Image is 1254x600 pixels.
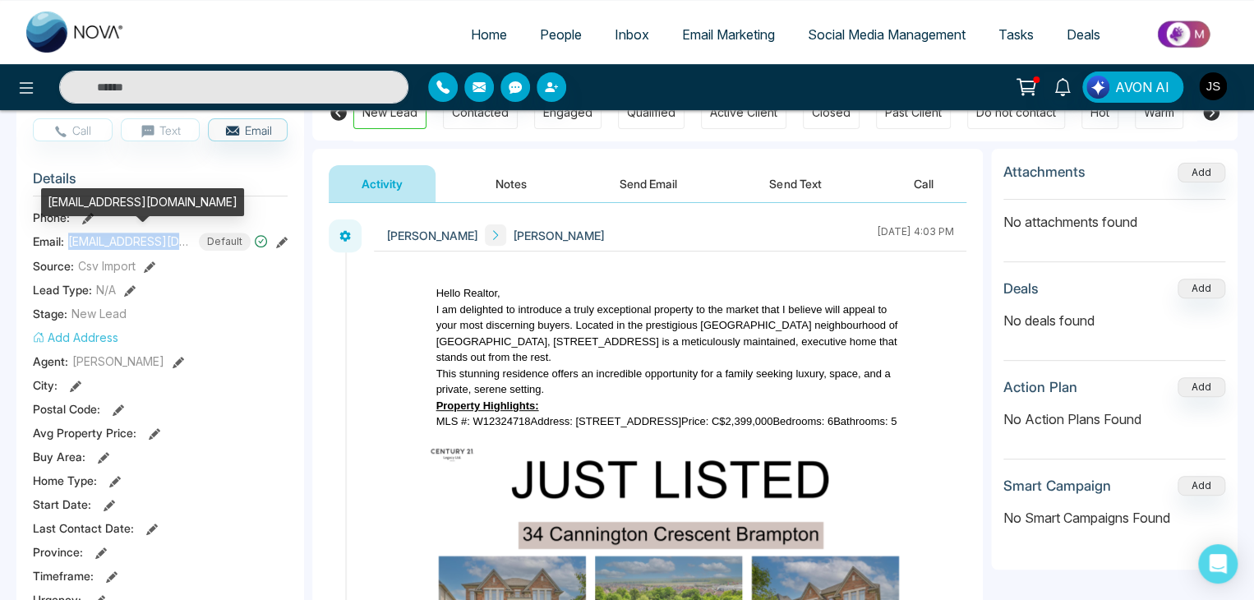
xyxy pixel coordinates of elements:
span: Agent: [33,353,68,370]
h3: Details [33,170,288,196]
span: Email Marketing [682,26,775,43]
div: Hot [1090,104,1109,121]
div: [DATE] 4:03 PM [877,224,954,246]
div: [EMAIL_ADDRESS][DOMAIN_NAME] [41,188,244,216]
span: Last Contact Date : [33,519,134,537]
span: Home [471,26,507,43]
span: Csv Import [78,257,136,275]
span: Tasks [998,26,1034,43]
span: Deals [1067,26,1100,43]
div: Engaged [543,104,592,121]
img: User Avatar [1199,72,1227,100]
h3: Smart Campaign [1003,478,1111,494]
span: Default [199,233,251,251]
div: Open Intercom Messenger [1198,544,1238,584]
button: AVON AI [1082,72,1183,103]
a: Deals [1050,19,1117,50]
span: Source: [33,257,74,275]
p: No Smart Campaigns Found [1003,508,1225,528]
span: Home Type : [33,472,97,489]
button: Send Email [587,165,710,202]
button: Add Address [33,329,118,346]
span: New Lead [71,305,127,322]
button: Text [121,118,201,141]
span: N/A [96,281,116,298]
span: People [540,26,582,43]
p: No attachments found [1003,200,1225,232]
div: New Lead [362,104,417,121]
button: Add [1178,279,1225,298]
h3: Attachments [1003,164,1086,180]
span: Add [1178,164,1225,178]
span: Postal Code : [33,400,100,418]
span: Timeframe : [33,567,94,584]
span: Avg Property Price : [33,424,136,441]
img: Nova CRM Logo [26,12,125,53]
img: Lead Flow [1086,76,1109,99]
span: [EMAIL_ADDRESS][DOMAIN_NAME] [68,233,191,250]
a: Social Media Management [791,19,982,50]
h3: Action Plan [1003,379,1077,395]
div: Warm [1144,104,1174,121]
p: No deals found [1003,311,1225,330]
div: Contacted [452,104,509,121]
span: Email: [33,233,64,250]
button: Call [881,165,966,202]
span: City : [33,376,58,394]
span: AVON AI [1115,77,1169,97]
img: Market-place.gif [1125,16,1244,53]
button: Email [208,118,288,141]
span: Province : [33,543,83,561]
div: Do not contact [976,104,1056,121]
span: Buy Area : [33,448,85,465]
p: No Action Plans Found [1003,409,1225,429]
div: Past Client [885,104,942,121]
a: Email Marketing [666,19,791,50]
span: Phone: [33,209,70,226]
a: Inbox [598,19,666,50]
button: Call [33,118,113,141]
span: [PERSON_NAME] [386,227,478,244]
span: Lead Type: [33,281,92,298]
button: Send Text [736,165,854,202]
div: Closed [812,104,851,121]
div: Active Client [710,104,777,121]
span: [PERSON_NAME] [513,227,605,244]
span: Stage: [33,305,67,322]
a: Home [454,19,523,50]
button: Activity [329,165,436,202]
a: People [523,19,598,50]
a: Tasks [982,19,1050,50]
button: Notes [463,165,560,202]
span: Start Date : [33,496,91,513]
span: Social Media Management [808,26,966,43]
button: Add [1178,163,1225,182]
button: Add [1178,476,1225,496]
h3: Deals [1003,280,1039,297]
span: [PERSON_NAME] [72,353,164,370]
button: Add [1178,377,1225,397]
span: Inbox [615,26,649,43]
div: Qualified [627,104,675,121]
